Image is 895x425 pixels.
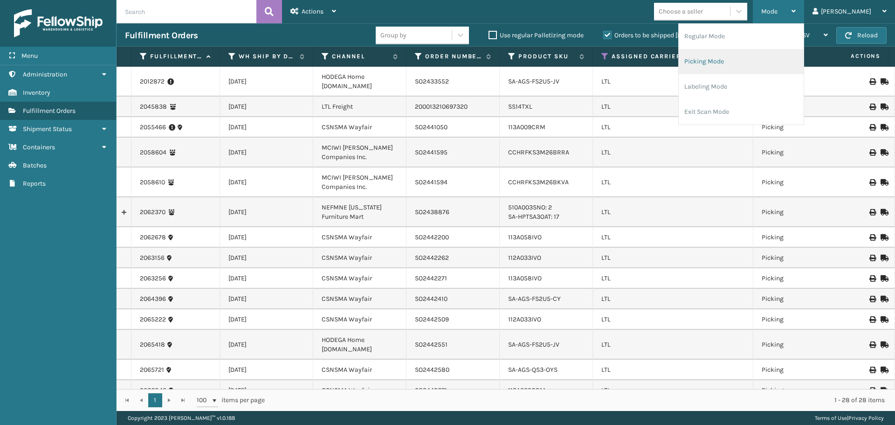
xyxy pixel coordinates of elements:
[406,248,500,268] td: SO2442262
[406,330,500,360] td: SO2442551
[406,289,500,309] td: SO2442410
[593,97,753,117] td: LTL
[406,167,500,197] td: SO2441594
[593,248,753,268] td: LTL
[869,78,875,85] i: Print BOL
[406,360,500,380] td: SO2442580
[220,97,313,117] td: [DATE]
[239,52,295,61] label: WH Ship By Date
[148,393,162,407] a: 1
[197,396,211,405] span: 100
[313,268,406,289] td: CSNSMA Wayfair
[881,104,886,110] i: Mark as Shipped
[836,27,887,44] button: Reload
[128,411,235,425] p: Copyright 2023 [PERSON_NAME]™ v 1.0.188
[869,387,875,394] i: Print BOL
[302,7,324,15] span: Actions
[612,52,735,61] label: Assigned Carrier Service
[593,289,753,309] td: LTL
[313,67,406,97] td: HODEGA Home [DOMAIN_NAME]
[508,123,545,131] a: 113A009CRM
[593,268,753,289] td: LTL
[881,179,886,186] i: Mark as Shipped
[313,248,406,268] td: CSNSMA Wayfair
[313,309,406,330] td: CSNSMA Wayfair
[679,99,804,125] li: Exit Scan Mode
[140,294,166,304] a: 2064396
[659,7,703,16] div: Choose a seller
[220,330,313,360] td: [DATE]
[881,209,886,216] i: Mark as Shipped
[881,255,886,261] i: Mark as Shipped
[593,117,753,138] td: LTL
[869,179,875,186] i: Print BOL
[821,49,886,64] span: Actions
[753,309,847,330] td: Picking
[753,289,847,309] td: Picking
[406,67,500,97] td: SO2433552
[815,415,847,421] a: Terms of Use
[220,67,313,97] td: [DATE]
[278,396,885,405] div: 1 - 28 of 28 items
[753,138,847,167] td: Picking
[313,197,406,227] td: NEFMNE [US_STATE] Furniture Mart
[593,67,753,97] td: LTL
[220,309,313,330] td: [DATE]
[593,360,753,380] td: LTL
[753,330,847,360] td: Picking
[869,255,875,261] i: Print BOL
[508,213,559,221] a: SA-HPTSA3OAT: 17
[593,138,753,167] td: LTL
[508,233,542,241] a: 113A058IVO
[881,316,886,323] i: Mark as Shipped
[869,341,875,348] i: Print BOL
[869,234,875,241] i: Print BOL
[508,103,532,111] a: SS14TXL
[220,360,313,380] td: [DATE]
[508,366,558,374] a: SA-AGS-QS3-OYS
[313,227,406,248] td: CSNSMA Wayfair
[406,380,500,401] td: SO2442671
[881,124,886,131] i: Mark as Shipped
[753,167,847,197] td: Picking
[220,197,313,227] td: [DATE]
[518,52,575,61] label: Product SKU
[313,167,406,197] td: MCIWI [PERSON_NAME] Companies Inc.
[508,178,569,186] a: CCHRFKS3M26BKVA
[425,52,482,61] label: Order Number
[23,143,55,151] span: Containers
[140,386,166,395] a: 2066849
[869,124,875,131] i: Print BOL
[869,296,875,302] i: Print BOL
[313,360,406,380] td: CSNSMA Wayfair
[21,52,38,60] span: Menu
[508,148,569,156] a: CCHRFKS3M26BRRA
[406,197,500,227] td: SO2438876
[508,77,559,85] a: SA-AGS-FS2U5-JV
[869,104,875,110] i: Print BOL
[508,274,542,282] a: 113A058IVO
[869,209,875,216] i: Print BOL
[406,268,500,289] td: SO2442271
[140,102,167,111] a: 2045838
[881,296,886,302] i: Mark as Shipped
[753,268,847,289] td: Picking
[125,30,198,41] h3: Fulfillment Orders
[23,89,50,97] span: Inventory
[753,360,847,380] td: Picking
[406,97,500,117] td: 200013210697320
[220,289,313,309] td: [DATE]
[332,52,388,61] label: Channel
[508,386,545,394] a: 113A009CRM
[508,254,541,262] a: 112A033IVO
[869,316,875,323] i: Print BOL
[406,117,500,138] td: SO2441050
[753,248,847,268] td: Picking
[593,380,753,401] td: LTL
[313,97,406,117] td: LTL Freight
[881,149,886,156] i: Mark as Shipped
[406,309,500,330] td: SO2442509
[140,148,166,157] a: 2058604
[881,78,886,85] i: Mark as Shipped
[140,315,166,324] a: 2065222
